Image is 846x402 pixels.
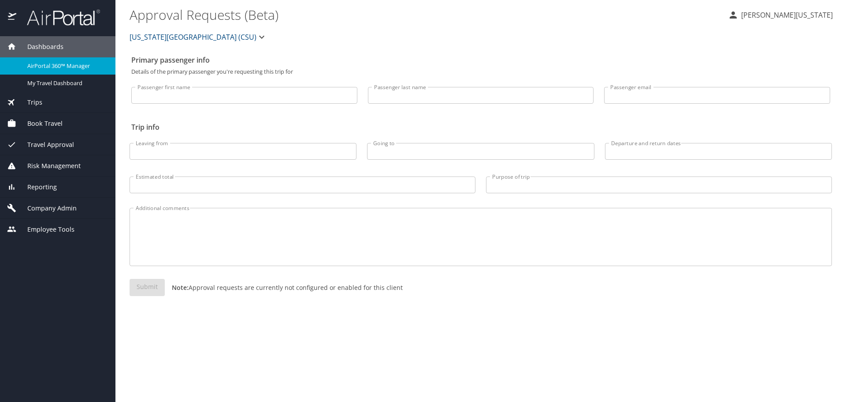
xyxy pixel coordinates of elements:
[126,28,271,46] button: [US_STATE][GEOGRAPHIC_DATA] (CSU)
[172,283,189,292] strong: Note:
[131,69,830,75] p: Details of the primary passenger you're requesting this trip for
[8,9,17,26] img: icon-airportal.png
[27,79,105,87] span: My Travel Dashboard
[17,9,100,26] img: airportal-logo.png
[165,283,403,292] p: Approval requests are currently not configured or enabled for this client
[724,7,836,23] button: [PERSON_NAME][US_STATE]
[16,225,74,234] span: Employee Tools
[16,203,77,213] span: Company Admin
[16,161,81,171] span: Risk Management
[16,182,57,192] span: Reporting
[27,62,105,70] span: AirPortal 360™ Manager
[16,42,63,52] span: Dashboards
[131,53,830,67] h2: Primary passenger info
[131,120,830,134] h2: Trip info
[130,1,721,28] h1: Approval Requests (Beta)
[16,119,63,128] span: Book Travel
[130,31,256,43] span: [US_STATE][GEOGRAPHIC_DATA] (CSU)
[738,10,833,20] p: [PERSON_NAME][US_STATE]
[16,140,74,150] span: Travel Approval
[16,98,42,107] span: Trips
